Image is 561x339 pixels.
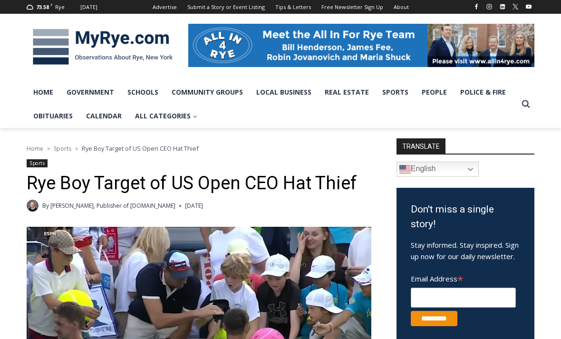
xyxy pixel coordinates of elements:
a: YouTube [523,1,534,12]
a: Linkedin [497,1,508,12]
span: > [75,145,78,152]
a: Sports [54,145,71,153]
nav: Primary Navigation [27,80,517,128]
strong: TRANSLATE [397,138,445,154]
a: Sports [27,159,48,167]
a: Author image [27,200,39,212]
a: Calendar [79,104,128,128]
span: By [42,201,49,210]
a: Instagram [484,1,495,12]
a: [PERSON_NAME], Publisher of [DOMAIN_NAME] [50,202,175,210]
div: [DATE] [80,3,97,11]
button: View Search Form [517,96,534,113]
a: X [510,1,521,12]
a: English [397,162,479,177]
a: People [415,80,454,104]
label: Email Address [411,269,516,286]
h1: Rye Boy Target of US Open CEO Hat Thief [27,173,371,194]
a: Obituaries [27,104,79,128]
a: Sports [376,80,415,104]
img: MyRye.com [27,22,179,72]
h3: Don't miss a single story! [411,202,520,232]
a: Government [60,80,121,104]
div: Rye [55,3,65,11]
a: Facebook [471,1,482,12]
img: All in for Rye [188,24,534,67]
nav: Breadcrumbs [27,144,371,153]
span: F [50,2,53,7]
a: Home [27,145,43,153]
a: Real Estate [318,80,376,104]
a: Home [27,80,60,104]
span: 73.58 [36,3,49,10]
a: Police & Fire [454,80,513,104]
span: Rye Boy Target of US Open CEO Hat Thief [82,144,199,153]
img: en [399,164,411,175]
span: All Categories [135,111,197,121]
a: Community Groups [165,80,250,104]
a: Local Business [250,80,318,104]
p: Stay informed. Stay inspired. Sign up now for our daily newsletter. [411,239,520,262]
a: Schools [121,80,165,104]
a: All Categories [128,104,204,128]
time: [DATE] [185,201,203,210]
span: > [47,145,50,152]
